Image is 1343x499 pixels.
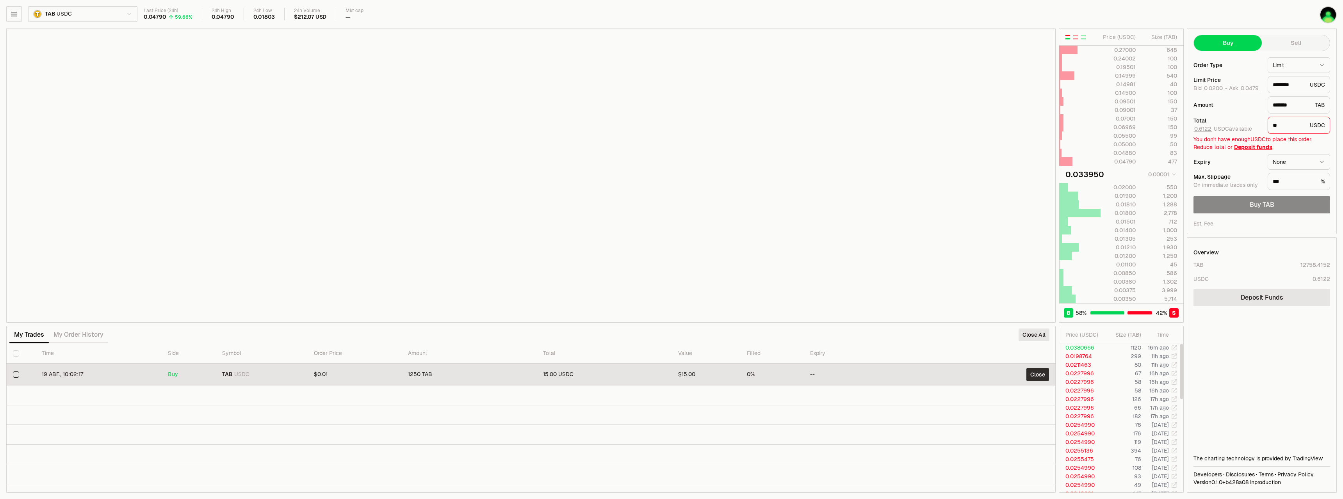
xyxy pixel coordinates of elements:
[1101,261,1136,268] div: 0.01100
[1142,80,1177,88] div: 40
[1152,430,1169,437] time: [DATE]
[1101,201,1136,208] div: 0.01810
[1059,386,1104,395] td: 0.0227996
[1142,295,1177,303] div: 5,714
[1142,106,1177,114] div: 37
[1313,275,1330,283] div: 0.6122
[346,8,363,14] div: Mkt cap
[1104,489,1142,498] td: 147
[1240,85,1259,91] button: 0.0479
[804,364,926,385] td: --
[253,8,275,14] div: 24h Low
[1142,149,1177,157] div: 83
[1101,235,1136,243] div: 0.01305
[1101,192,1136,200] div: 0.01900
[1101,46,1136,54] div: 0.27000
[1104,352,1142,360] td: 299
[1193,159,1261,165] div: Expiry
[1059,481,1104,489] td: 0.0254990
[1193,135,1330,151] div: You don't have enough USDC to place this order. Reduce total or .
[1268,57,1330,73] button: Limit
[1059,395,1104,403] td: 0.0227996
[1193,261,1204,269] div: TAB
[1142,218,1177,226] div: 712
[1059,421,1104,429] td: 0.0254990
[1065,331,1104,339] div: Price ( USDC )
[1104,412,1142,421] td: 182
[42,371,83,378] time: 19 авг., 10:02:17
[1148,344,1169,351] time: 16m ago
[1152,464,1169,471] time: [DATE]
[168,371,210,378] div: Buy
[1193,118,1261,123] div: Total
[1101,33,1136,41] div: Price ( USDC )
[1152,421,1169,428] time: [DATE]
[1142,158,1177,165] div: 477
[1101,158,1136,165] div: 0.04790
[1065,34,1071,40] button: Show Buy and Sell Orders
[294,14,326,21] div: $212.07 USD
[1193,220,1213,227] div: Est. Fee
[33,10,42,18] img: TAB.png
[1193,182,1261,189] div: On immediate trades only
[175,14,192,20] div: 59.66%
[1142,261,1177,268] div: 45
[1320,6,1337,23] img: Stake
[212,8,234,14] div: 24h High
[741,343,804,364] th: Filled
[1193,455,1330,462] div: The charting technology is provided by
[1059,446,1104,455] td: 0.0255136
[1150,404,1169,411] time: 17h ago
[1148,331,1169,339] div: Time
[1104,472,1142,481] td: 93
[1072,34,1079,40] button: Show Sell Orders Only
[1067,309,1070,317] span: B
[1193,102,1261,108] div: Amount
[408,371,531,378] div: 1250 TAB
[1142,72,1177,80] div: 540
[1101,123,1136,131] div: 0.06969
[1104,403,1142,412] td: 66
[1142,98,1177,105] div: 150
[144,8,192,14] div: Last Price (24h)
[216,343,308,364] th: Symbol
[1101,149,1136,157] div: 0.04880
[1193,478,1330,486] div: Version 0.1.0 + in production
[13,350,19,357] button: Select all
[314,371,328,378] span: $0.01
[1152,456,1169,463] time: [DATE]
[1203,85,1224,91] button: 0.0200
[1151,361,1169,368] time: 11h ago
[1059,369,1104,378] td: 0.0227996
[1142,140,1177,148] div: 50
[144,14,166,21] div: 0.04790
[1225,479,1249,486] span: b428a0850fad2ce3fcda438ea4d05caca7554b57
[1142,209,1177,217] div: 2,778
[162,343,216,364] th: Side
[1101,63,1136,71] div: 0.19501
[672,343,741,364] th: Value
[1268,154,1330,170] button: None
[1104,463,1142,472] td: 108
[1142,226,1177,234] div: 1,000
[1149,387,1169,394] time: 16h ago
[1059,463,1104,472] td: 0.0254990
[1149,370,1169,377] time: 16h ago
[45,11,55,18] span: TAB
[1019,329,1049,341] button: Close All
[1101,106,1136,114] div: 0.09001
[1059,403,1104,412] td: 0.0227996
[1152,473,1169,480] time: [DATE]
[1193,77,1261,83] div: Limit Price
[1268,76,1330,93] div: USDC
[1193,174,1261,179] div: Max. Slippage
[1101,183,1136,191] div: 0.02000
[9,327,49,343] button: My Trades
[1142,46,1177,54] div: 648
[1142,63,1177,71] div: 100
[1300,261,1330,269] div: 12758.4152
[1194,35,1262,51] button: Buy
[1101,269,1136,277] div: 0.00850
[804,343,926,364] th: Expiry
[57,11,71,18] span: USDC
